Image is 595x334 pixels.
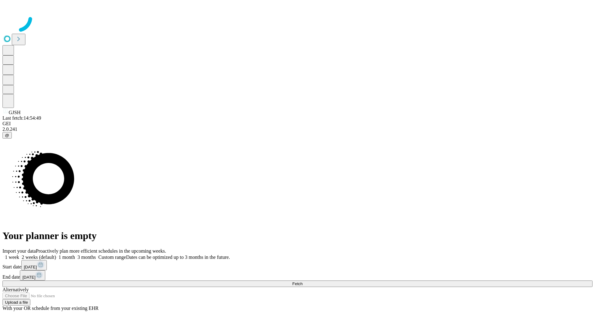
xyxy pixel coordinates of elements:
[292,281,302,286] span: Fetch
[36,248,166,254] span: Proactively plan more efficient schedules in the upcoming weeks.
[2,260,593,270] div: Start date
[20,270,45,280] button: [DATE]
[2,132,12,139] button: @
[5,255,19,260] span: 1 week
[2,126,593,132] div: 2.0.241
[9,110,20,115] span: GJSH
[2,280,593,287] button: Fetch
[2,306,99,311] span: With your OR schedule from your existing EHR
[2,230,593,242] h1: Your planner is empty
[59,255,75,260] span: 1 month
[21,260,47,270] button: [DATE]
[5,133,9,138] span: @
[2,287,29,292] span: Alternatively
[22,275,35,280] span: [DATE]
[77,255,96,260] span: 3 months
[2,248,36,254] span: Import your data
[2,115,41,121] span: Last fetch: 14:54:49
[2,299,30,306] button: Upload a file
[126,255,230,260] span: Dates can be optimized up to 3 months in the future.
[22,255,56,260] span: 2 weeks (default)
[24,265,37,269] span: [DATE]
[2,270,593,280] div: End date
[2,121,593,126] div: GEI
[98,255,126,260] span: Custom range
